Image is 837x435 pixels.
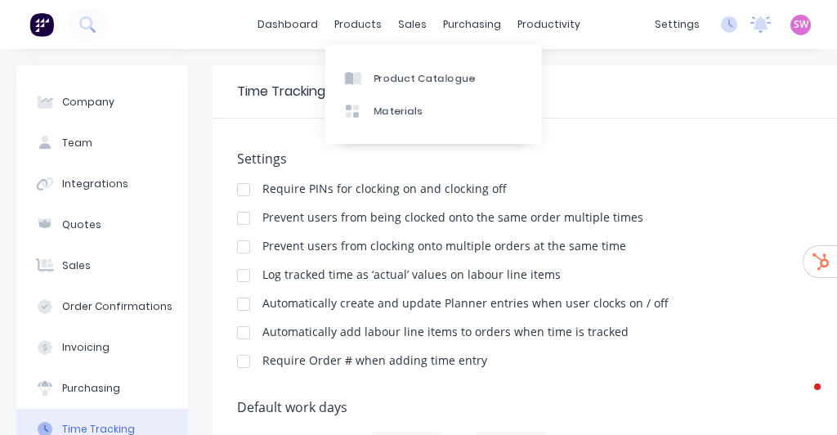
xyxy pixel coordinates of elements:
button: Purchasing [16,368,188,409]
div: Product Catalogue [374,71,476,86]
div: Team [62,136,92,150]
div: Order Confirmations [62,299,172,314]
div: Quotes [62,217,101,232]
div: Log tracked time as ‘actual’ values on labour line items [262,269,561,280]
div: Prevent users from clocking onto multiple orders at the same time [262,240,626,252]
div: Invoicing [62,340,110,355]
div: products [326,12,390,37]
div: sales [390,12,435,37]
div: settings [647,12,708,37]
div: Prevent users from being clocked onto the same order multiple times [262,212,643,223]
button: Team [16,123,188,164]
div: Automatically create and update Planner entries when user clocks on / off [262,298,669,309]
div: purchasing [435,12,509,37]
button: Company [16,82,188,123]
button: Invoicing [16,327,188,368]
div: Automatically add labour line items to orders when time is tracked [262,326,629,338]
div: Require Order # when adding time entry [262,355,487,366]
div: Materials [374,104,423,119]
button: Quotes [16,204,188,245]
div: Purchasing [62,381,120,396]
div: Sales [62,258,91,273]
button: Sales [16,245,188,286]
a: Product Catalogue [325,61,542,94]
button: Integrations [16,164,188,204]
button: Order Confirmations [16,286,188,327]
div: Company [62,95,114,110]
div: Integrations [62,177,128,191]
span: SW [794,17,808,32]
a: Materials [325,95,542,128]
iframe: Intercom live chat [781,379,821,419]
a: dashboard [249,12,326,37]
div: productivity [509,12,589,37]
div: Time Tracking [237,82,325,101]
img: Factory [29,12,54,37]
div: Require PINs for clocking on and clocking off [262,183,507,195]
